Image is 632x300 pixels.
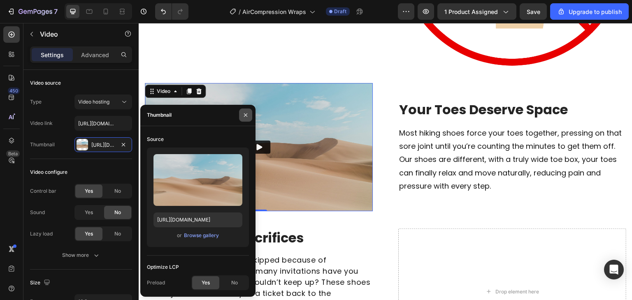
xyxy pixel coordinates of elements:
[557,7,622,16] div: Upgrade to publish
[153,212,242,227] input: https://example.com/image.jpg
[30,141,55,148] div: Thumbnail
[242,7,306,16] span: AirCompression Wraps
[30,230,53,238] div: Lazy load
[30,168,67,176] div: Video configure
[7,231,233,287] p: How many hikes have you skipped because of [MEDICAL_DATA] pain? How many invitations have you tur...
[74,95,132,109] button: Video hosting
[527,8,540,15] span: Save
[177,231,182,240] span: or
[8,88,20,94] div: 450
[30,277,52,288] div: Size
[85,230,93,238] span: Yes
[85,209,93,216] span: Yes
[147,263,179,271] div: Optimize LCP
[155,3,188,20] div: Undo/Redo
[41,51,64,59] p: Settings
[30,187,56,195] div: Control bar
[30,79,61,87] div: Video source
[30,120,53,127] div: Video link
[30,248,132,263] button: Show more
[30,98,42,106] div: Type
[184,231,219,240] button: Browse gallery
[78,99,109,105] span: Video hosting
[74,116,132,131] input: Insert video url here
[114,187,121,195] span: No
[6,150,20,157] div: Beta
[357,265,400,272] div: Drop element here
[91,141,115,149] div: [URL][DOMAIN_NAME]
[444,7,498,16] span: 1 product assigned
[147,136,164,143] div: Source
[260,77,488,96] h2: Your Toes Deserve Space
[114,230,121,238] span: No
[231,279,238,286] span: No
[184,232,219,239] div: Browse gallery
[6,205,234,224] h2: No More Trail Sacrifices
[520,3,547,20] button: Save
[81,51,109,59] p: Advanced
[153,154,242,206] img: preview-image
[147,111,172,119] div: Thumbnail
[260,104,487,170] p: Most hiking shoes force your toes together, pressing on that sore joint until you’re counting the...
[30,209,45,216] div: Sound
[550,3,629,20] button: Upgrade to publish
[114,209,121,216] span: No
[202,279,210,286] span: Yes
[239,7,241,16] span: /
[62,251,100,259] div: Show more
[40,29,110,39] p: Video
[3,3,61,20] button: 7
[54,7,58,16] p: 7
[147,279,165,286] div: Preload
[437,3,516,20] button: 1 product assigned
[85,187,93,195] span: Yes
[334,8,346,15] span: Draft
[604,260,624,279] div: Open Intercom Messenger
[139,23,632,300] iframe: Design area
